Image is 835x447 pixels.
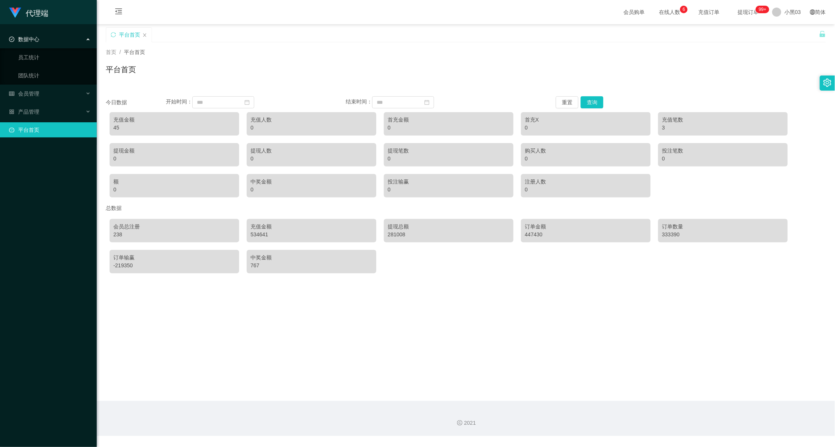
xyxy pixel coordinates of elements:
font: 6 [683,7,685,12]
font: 订单输赢 [113,254,135,260]
a: 员工统计 [18,50,91,65]
font: 投注输赢 [388,179,409,185]
font: 提现订单 [738,9,759,15]
font: 会员管理 [18,91,39,97]
font: 99+ [759,7,766,12]
button: 查询 [581,96,603,108]
font: 0 [525,187,528,193]
font: 提现总额 [388,223,409,230]
font: 0 [113,187,116,193]
font: 2021 [464,420,476,426]
sup: 1175 [756,6,769,13]
font: 购买人数 [525,148,546,154]
font: 数据中心 [18,36,39,42]
font: 注册人数 [525,179,546,185]
font: 238 [113,231,122,237]
font: 总数据 [106,205,122,211]
font: 3 [662,125,665,131]
font: 0 [250,187,254,193]
font: 0 [113,156,116,162]
font: 额 [113,179,119,185]
font: 中奖金额 [250,254,272,260]
font: 平台首页 [106,65,136,74]
font: 45 [113,125,119,131]
font: 充值金额 [250,223,272,230]
i: 图标： 解锁 [819,31,826,37]
i: 图标： 表格 [9,91,14,96]
font: 充值订单 [698,9,719,15]
font: 订单数量 [662,223,683,230]
font: 333390 [662,231,680,237]
font: 0 [388,187,391,193]
font: 0 [525,125,528,131]
i: 图标: 菜单折叠 [106,0,131,25]
font: 0 [388,156,391,162]
i: 图标: appstore-o [9,109,14,114]
font: 447430 [525,231,543,237]
font: 产品管理 [18,109,39,115]
font: 充值笔数 [662,117,683,123]
i: 图标：版权 [457,420,462,425]
font: 767 [250,262,259,268]
a: 代理端 [9,9,48,15]
font: 会员购单 [623,9,645,15]
a: 团队统计 [18,68,91,83]
font: 会员总注册 [113,223,140,230]
font: / [119,49,121,55]
font: 投注笔数 [662,148,683,154]
font: 在线人数 [659,9,680,15]
font: 小黑03 [784,9,801,15]
font: 今日数据 [106,99,127,105]
font: 提现金额 [113,148,135,154]
font: 简体 [815,9,826,15]
img: logo.9652507e.png [9,8,21,18]
font: -219350 [113,262,133,268]
font: 平台首页 [119,32,140,38]
sup: 6 [680,6,688,13]
font: 开始时间： [166,99,192,105]
font: 0 [388,125,391,131]
font: 代理端 [26,9,48,17]
font: 首充金额 [388,117,409,123]
font: 提现人数 [250,148,272,154]
font: 平台首页 [124,49,145,55]
font: 中奖金额 [250,179,272,185]
i: 图标： 关闭 [142,33,147,37]
font: 提现笔数 [388,148,409,154]
font: 281008 [388,231,405,237]
font: 首页 [106,49,116,55]
button: 重置 [556,96,578,108]
i: 图标：设置 [823,79,832,87]
font: 0 [662,156,665,162]
i: 图标：日历 [424,100,430,105]
font: 0 [525,156,528,162]
font: 充值人数 [250,117,272,123]
font: 订单金额 [525,223,546,230]
i: 图标：日历 [244,100,250,105]
font: 0 [250,156,254,162]
font: 534641 [250,231,268,237]
font: 0 [250,125,254,131]
i: 图标: 检查-圆圈-o [9,37,14,42]
font: 充值金额 [113,117,135,123]
i: 图标: 全球 [810,9,815,15]
i: 图标：同步 [111,32,116,37]
font: 首充X [525,117,539,123]
a: 图标：仪表板平台首页 [9,122,91,137]
font: 结束时间： [346,99,372,105]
